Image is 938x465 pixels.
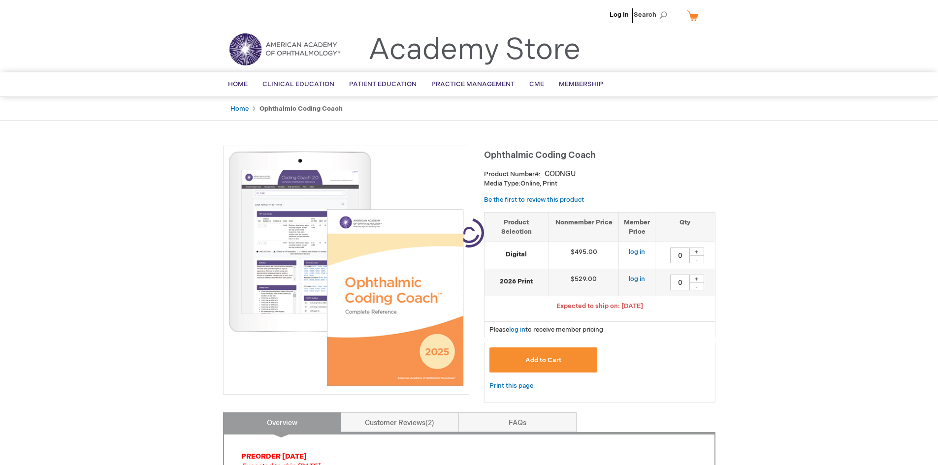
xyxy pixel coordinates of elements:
a: log in [509,326,525,334]
span: Expected to ship on: [DATE] [556,302,643,310]
strong: Ophthalmic Coding Coach [259,105,343,113]
div: + [689,248,704,256]
strong: Media Type: [484,180,520,187]
th: Member Price [619,212,655,242]
th: Qty [655,212,715,242]
td: $495.00 [549,242,619,269]
div: CODNGU [545,169,576,179]
span: Add to Cart [525,356,561,364]
span: Membership [559,80,603,88]
a: Be the first to review this product [484,196,584,204]
span: Ophthalmic Coding Coach [484,150,596,160]
span: Practice Management [431,80,515,88]
img: Ophthalmic Coding Coach [228,151,464,386]
span: Home [228,80,248,88]
a: log in [629,275,645,283]
a: Log In [610,11,629,19]
span: Please to receive member pricing [489,326,603,334]
div: - [689,282,704,290]
a: Academy Store [368,32,581,68]
th: Product Selection [485,212,549,242]
span: Patient Education [349,80,417,88]
p: Online, Print [484,179,715,188]
strong: PREORDER [DATE] [241,452,307,461]
a: log in [629,248,645,256]
strong: Digital [489,250,544,259]
a: Customer Reviews2 [341,412,459,432]
a: Print this page [489,380,533,392]
strong: Product Number [484,170,541,178]
th: Nonmember Price [549,212,619,242]
strong: 2026 Print [489,277,544,286]
a: Overview [223,412,341,432]
a: Home [230,105,249,113]
input: Qty [670,275,690,290]
span: Search [634,5,671,25]
a: FAQs [458,412,577,432]
div: + [689,275,704,283]
div: - [689,255,704,263]
button: Add to Cart [489,347,598,372]
span: CME [529,80,544,88]
span: Clinical Education [262,80,334,88]
td: $529.00 [549,269,619,296]
input: Qty [670,248,690,263]
span: 2 [425,419,434,427]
